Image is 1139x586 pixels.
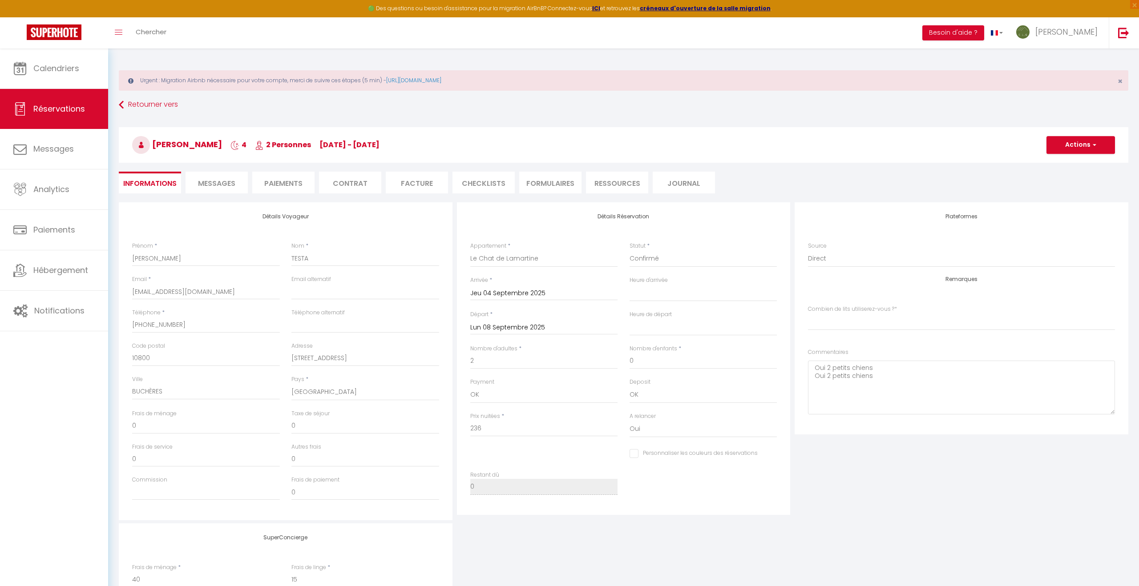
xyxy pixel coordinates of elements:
label: Téléphone [132,309,161,317]
label: Heure d'arrivée [630,276,668,285]
li: FORMULAIRES [519,172,582,193]
span: Hébergement [33,265,88,276]
label: Ville [132,375,143,384]
img: logout [1118,27,1129,38]
label: Email alternatif [291,275,331,284]
span: Analytics [33,184,69,195]
a: ICI [592,4,600,12]
label: Heure de départ [630,310,672,319]
span: Notifications [34,305,85,316]
label: Email [132,275,147,284]
a: [URL][DOMAIN_NAME] [386,76,441,84]
a: Retourner vers [119,97,1128,113]
label: Frais de ménage [132,563,177,572]
label: Téléphone alternatif [291,309,345,317]
img: ... [1016,25,1030,39]
label: Taxe de séjour [291,409,330,418]
button: Close [1118,77,1123,85]
label: Départ [470,310,489,319]
label: Adresse [291,342,313,350]
label: Commentaires [808,348,848,357]
li: Facture [386,172,448,193]
h4: Remarques [808,276,1115,282]
label: Prix nuitées [470,412,500,421]
h4: Détails Réservation [470,213,777,220]
a: créneaux d'ouverture de la salle migration [640,4,771,12]
h4: Détails Voyageur [132,213,439,220]
a: Chercher [129,17,173,48]
label: Statut [630,242,646,250]
button: Actions [1046,136,1115,154]
label: Nom [291,242,304,250]
label: Appartement [470,242,506,250]
li: Informations [119,172,181,193]
span: Calendriers [33,63,79,74]
span: Paiements [33,224,75,235]
label: Frais de service [132,443,173,451]
label: Arrivée [470,276,488,285]
label: Frais de linge [291,563,326,572]
label: Pays [291,375,304,384]
h4: SuperConcierge [132,534,439,541]
span: Chercher [136,27,166,36]
li: Ressources [586,172,648,193]
label: Code postal [132,342,165,350]
label: Prénom [132,242,153,250]
label: Deposit [630,378,650,386]
span: [PERSON_NAME] [1035,26,1098,37]
span: Réservations [33,103,85,114]
label: A relancer [630,412,656,421]
span: × [1118,76,1123,87]
label: Nombre d'adultes [470,345,517,353]
label: Payment [470,378,494,386]
label: Commission [132,476,167,484]
span: Messages [33,143,74,154]
button: Ouvrir le widget de chat LiveChat [7,4,34,30]
li: Contrat [319,172,381,193]
span: Messages [198,178,235,189]
label: Frais de paiement [291,476,339,484]
li: CHECKLISTS [452,172,515,193]
span: 2 Personnes [255,140,311,150]
span: [DATE] - [DATE] [319,140,380,150]
a: ... [PERSON_NAME] [1010,17,1109,48]
label: Restant dû [470,471,499,479]
span: 4 [230,140,246,150]
iframe: Chat [1101,546,1132,579]
label: Frais de ménage [132,409,177,418]
li: Journal [653,172,715,193]
h4: Plateformes [808,213,1115,220]
button: Besoin d'aide ? [922,25,984,40]
label: Source [808,242,827,250]
div: Urgent : Migration Airbnb nécessaire pour votre compte, merci de suivre ces étapes (5 min) - [119,70,1128,91]
label: Autres frais [291,443,321,451]
img: Super Booking [27,24,81,40]
label: Nombre d'enfants [630,345,677,353]
li: Paiements [252,172,315,193]
span: [PERSON_NAME] [132,139,222,150]
label: Combien de lits utiliserez-vous ? [808,305,897,313]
